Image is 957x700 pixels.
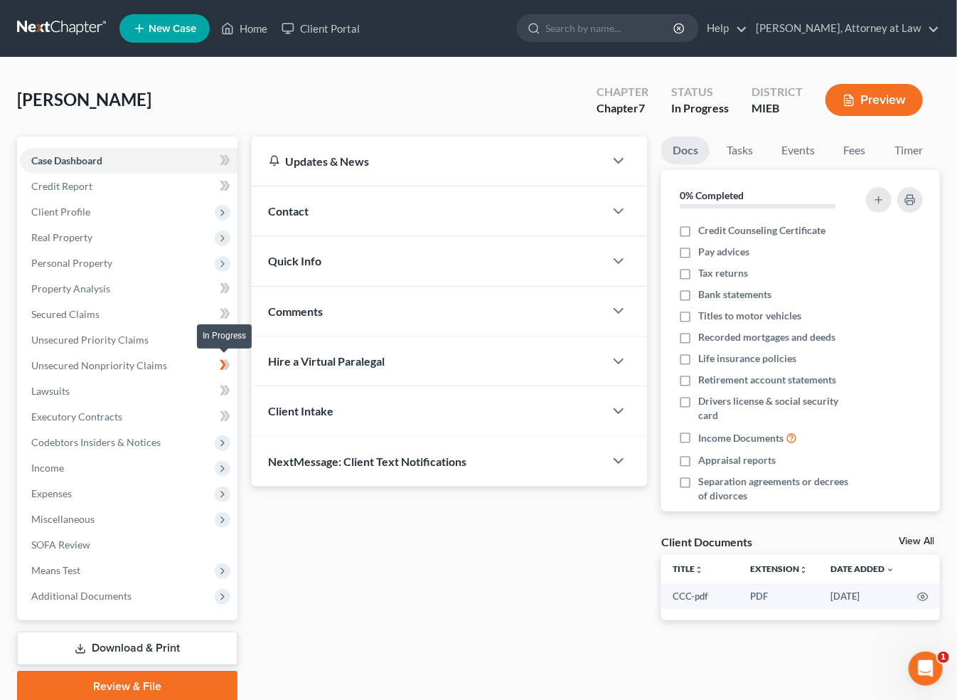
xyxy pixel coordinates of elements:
span: Miscellaneous [31,513,95,525]
span: Comments [269,304,324,318]
span: Personal Property [31,257,112,269]
span: NextMessage: Client Text Notifications [269,455,467,468]
span: New Case [149,23,196,34]
span: Recorded mortgages and deeds [698,330,835,344]
span: Case Dashboard [31,154,102,166]
td: CCC-pdf [661,583,739,609]
i: expand_more [886,566,894,574]
a: Executory Contracts [20,404,237,430]
span: Life insurance policies [698,351,796,366]
div: Status [671,84,729,100]
div: Client Documents [661,534,752,549]
a: View All [899,536,934,546]
span: Executory Contracts [31,410,122,423]
td: PDF [739,583,819,609]
div: In Progress [197,324,252,348]
span: Quick Info [269,254,322,267]
a: Client Portal [274,16,367,41]
span: Unsecured Priority Claims [31,334,149,346]
a: Home [214,16,274,41]
span: Real Property [31,231,92,243]
span: Property Analysis [31,282,110,295]
a: Timer [883,137,934,164]
span: Credit Report [31,180,92,192]
a: Titleunfold_more [673,563,703,574]
div: District [752,84,803,100]
a: Download & Print [17,632,237,665]
span: Client Intake [269,404,334,418]
span: Secured Claims [31,308,100,320]
i: unfold_more [695,566,703,574]
div: MIEB [752,100,803,117]
a: Events [770,137,826,164]
a: Case Dashboard [20,148,237,174]
span: Codebtors Insiders & Notices [31,436,161,448]
td: [DATE] [819,583,906,609]
span: Bank statements [698,287,771,302]
div: Chapter [597,100,648,117]
a: SOFA Review [20,532,237,558]
a: Docs [661,137,710,164]
span: Separation agreements or decrees of divorces [698,474,858,503]
span: Additional Documents [31,590,132,602]
span: Means Test [31,564,80,576]
div: In Progress [671,100,729,117]
span: Drivers license & social security card [698,394,858,423]
span: SOFA Review [31,539,90,551]
span: Titles to motor vehicles [698,309,801,323]
span: Retirement account statements [698,373,836,387]
strong: 0% Completed [680,189,744,201]
a: Help [700,16,747,41]
span: Income [31,462,64,474]
span: Expenses [31,487,72,499]
a: Lawsuits [20,378,237,404]
div: Updates & News [269,154,588,169]
a: Secured Claims [20,302,237,327]
iframe: Intercom live chat [909,652,943,686]
a: Date Added expand_more [830,563,894,574]
button: Preview [825,84,923,116]
span: Tax returns [698,266,748,280]
span: Client Profile [31,206,90,218]
a: Extensionunfold_more [750,563,808,574]
span: 1 [938,652,949,663]
div: Chapter [597,84,648,100]
span: Hire a Virtual Paralegal [269,354,385,368]
span: Lawsuits [31,385,70,397]
span: [PERSON_NAME] [17,89,151,110]
span: 7 [638,101,645,115]
a: Unsecured Priority Claims [20,327,237,353]
span: Pay advices [698,245,749,259]
span: Contact [269,204,309,218]
span: Unsecured Nonpriority Claims [31,359,167,371]
a: Credit Report [20,174,237,199]
a: Tasks [715,137,764,164]
a: Property Analysis [20,276,237,302]
a: [PERSON_NAME], Attorney at Law [749,16,939,41]
span: Appraisal reports [698,453,776,467]
i: unfold_more [799,566,808,574]
span: Credit Counseling Certificate [698,223,825,238]
a: Unsecured Nonpriority Claims [20,353,237,378]
input: Search by name... [545,15,675,41]
a: Fees [832,137,877,164]
span: Income Documents [698,431,784,445]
